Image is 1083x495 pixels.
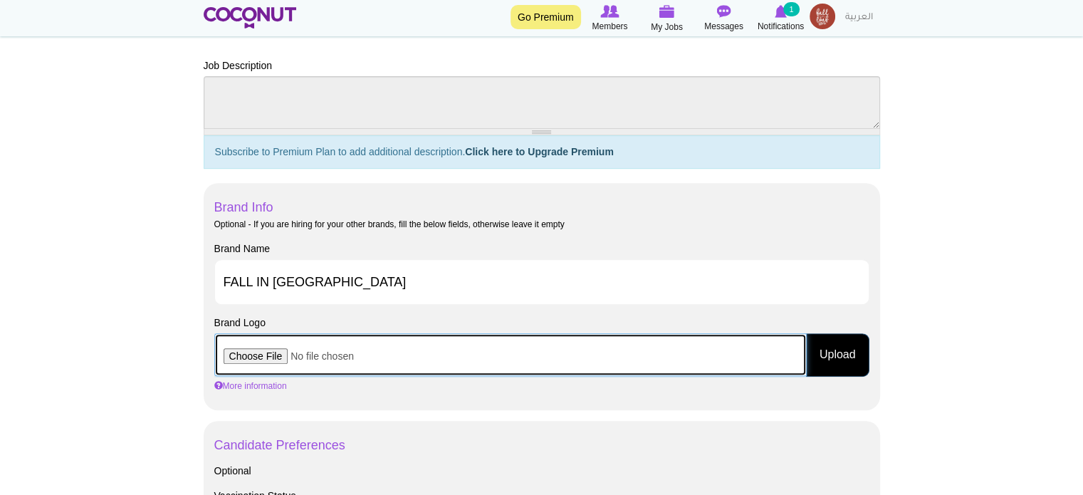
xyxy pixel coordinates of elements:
[465,146,614,157] a: Click here to Upgrade Premium
[214,438,345,452] a: Candidate Preferences
[204,135,880,169] h5: Subscribe to Premium Plan to add additional description.
[214,464,869,478] div: Optional
[775,5,787,18] img: Notifications
[696,4,753,33] a: Messages Messages
[204,58,273,73] label: Job Description
[659,5,675,18] img: My Jobs
[639,4,696,34] a: My Jobs My Jobs
[214,219,869,231] div: Optional - If you are hiring for your other brands, fill the below fields, otherwise leave it empty
[214,316,266,330] label: Brand Logo
[214,200,273,214] a: Brand Info
[753,4,810,33] a: Notifications Notifications 1
[783,2,799,16] small: 1
[758,19,804,33] span: Notifications
[214,381,287,391] a: More information
[651,20,683,34] span: My Jobs
[600,5,619,18] img: Browse Members
[717,5,731,18] img: Messages
[204,7,297,28] img: Home
[838,4,880,32] a: العربية
[592,19,627,33] span: Members
[511,5,581,29] a: Go Premium
[806,333,869,377] button: Upload
[214,241,271,256] label: Brand Name
[582,4,639,33] a: Browse Members Members
[704,19,743,33] span: Messages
